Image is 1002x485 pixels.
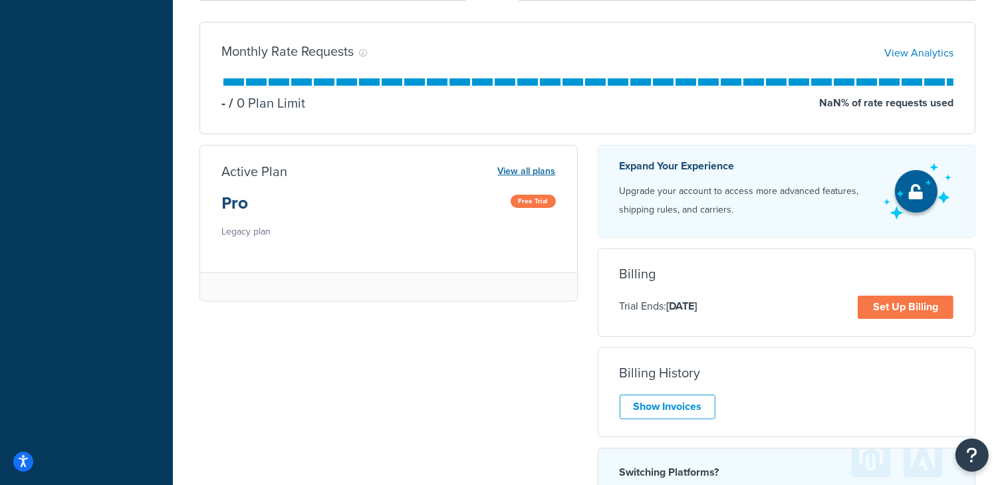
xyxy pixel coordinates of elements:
[221,225,271,239] small: Legacy plan
[498,163,556,180] a: View all plans
[221,44,354,58] h3: Monthly Rate Requests
[221,94,225,112] p: -
[620,464,954,480] h4: Switching Platforms?
[598,145,976,238] a: Expand Your Experience Upgrade your account to access more advanced features, shipping rules, and...
[858,296,953,319] a: Set Up Billing
[620,298,697,315] p: Trial Ends:
[620,182,872,219] p: Upgrade your account to access more advanced features, shipping rules, and carriers.
[884,45,953,60] a: View Analytics
[229,93,233,113] span: /
[221,195,271,223] h3: Pro
[221,164,287,179] h3: Active Plan
[955,438,989,472] button: Open Resource Center
[819,94,953,112] p: NaN % of rate requests used
[620,365,701,380] h3: Billing History
[225,94,305,112] p: 0 Plan Limit
[620,157,872,175] p: Expand Your Experience
[620,395,715,419] a: Show Invoices
[511,195,556,208] span: Free Trial
[620,266,656,281] h3: Billing
[667,298,697,314] strong: [DATE]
